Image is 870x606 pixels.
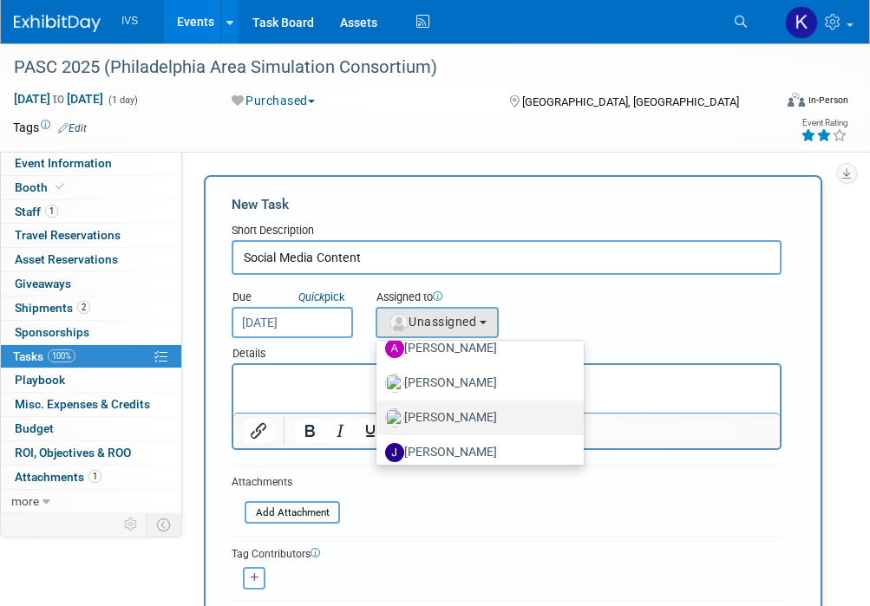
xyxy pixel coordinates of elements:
a: Budget [1,417,181,440]
span: Giveaways [15,277,71,290]
img: A.jpg [385,339,404,358]
div: Assigned to [376,290,494,307]
span: 1 [45,205,58,218]
a: Event Information [1,152,181,175]
img: J.jpg [385,443,404,462]
label: [PERSON_NAME] [385,404,566,432]
span: (1 day) [107,94,138,106]
span: IVS [121,15,138,27]
div: New Task [232,195,782,214]
img: Kate Wroblewski [785,6,818,39]
input: Name of task or a short description [232,240,782,275]
span: Booth [15,180,68,194]
img: Format-Inperson.png [788,93,805,107]
a: Playbook [1,368,181,392]
a: Shipments2 [1,296,181,320]
a: Asset Reservations [1,248,181,271]
label: [PERSON_NAME] [385,439,566,466]
div: In-Person [808,94,848,107]
div: Event Rating [801,119,847,127]
label: [PERSON_NAME] [385,369,566,397]
button: Bold [295,419,324,443]
a: Attachments1 [1,466,181,489]
a: ROI, Objectives & ROO [1,441,181,465]
span: 2 [77,301,90,314]
div: PASC 2025 (Philadelphia Area Simulation Consortium) [8,52,765,83]
div: Tag Contributors [232,544,782,562]
span: more [11,494,39,508]
td: Toggle Event Tabs [147,513,182,536]
a: Giveaways [1,272,181,296]
a: Travel Reservations [1,224,181,247]
i: Quick [298,290,324,303]
a: Quickpick [295,290,348,304]
a: Tasks100% [1,345,181,368]
button: Insert/edit link [244,419,273,443]
div: Attachments [232,475,340,490]
span: Tasks [13,349,75,363]
td: Tags [13,119,87,136]
div: Details [232,338,782,363]
span: Travel Reservations [15,228,121,242]
a: Sponsorships [1,321,181,344]
span: to [50,92,67,106]
div: Event Format [720,90,848,116]
a: more [1,490,181,513]
span: Shipments [15,301,90,315]
div: Short Description [232,223,782,240]
a: Staff1 [1,200,181,224]
span: Sponsorships [15,325,89,339]
span: Attachments [15,470,101,484]
span: ROI, Objectives & ROO [15,446,131,459]
iframe: Rich Text Area [233,365,780,413]
button: Italic [325,419,355,443]
label: [PERSON_NAME] [385,335,566,362]
span: Unassigned [388,315,476,329]
a: Edit [58,122,87,134]
span: [DATE] [DATE] [13,91,104,107]
span: Playbook [15,373,65,387]
a: Booth [1,176,181,199]
a: Misc. Expenses & Credits [1,393,181,416]
span: Staff [15,205,58,218]
i: Booth reservation complete [56,182,64,192]
span: Event Information [15,156,112,170]
div: Due [232,290,350,307]
span: 100% [48,349,75,362]
td: Personalize Event Tab Strip [116,513,147,536]
span: [GEOGRAPHIC_DATA], [GEOGRAPHIC_DATA] [522,95,739,108]
span: 1 [88,470,101,483]
button: Unassigned [376,307,499,338]
span: Misc. Expenses & Credits [15,397,150,411]
span: Asset Reservations [15,252,118,266]
img: ExhibitDay [14,15,101,32]
button: Underline [356,419,385,443]
span: Budget [15,421,54,435]
button: Purchased [226,92,322,109]
input: Due Date [232,307,353,338]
